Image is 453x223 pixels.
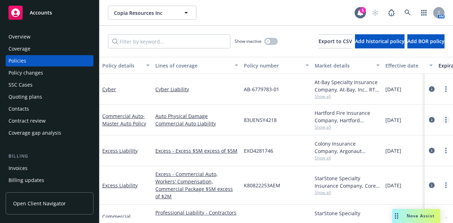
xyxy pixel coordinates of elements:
[315,155,380,161] span: Show all
[8,163,28,174] div: Invoices
[244,182,280,189] span: K80822253AEM
[8,67,43,78] div: Policy changes
[6,103,93,115] a: Contacts
[407,38,445,45] span: Add BOR policy
[6,43,93,54] a: Coverage
[30,10,52,16] span: Accounts
[6,91,93,102] a: Quoting plans
[392,209,401,223] div: Drag to move
[155,86,238,93] a: Cyber Liability
[407,213,435,219] span: Nova Assist
[99,57,153,74] button: Policy details
[6,31,93,42] a: Overview
[428,146,436,155] a: circleInformation
[155,170,238,200] a: Excess - Commercial Auto, Workers' Compensation, Commercial Package $5M excess of $2M
[383,57,436,74] button: Effective date
[102,86,116,93] a: Cyber
[417,6,431,20] a: Switch app
[6,67,93,78] a: Policy changes
[428,116,436,124] a: circleInformation
[8,43,30,54] div: Coverage
[6,79,93,90] a: SSC Cases
[319,34,352,48] button: Export to CSV
[401,6,415,20] a: Search
[155,147,238,154] a: Excess - Excess $5M excess of $5M
[355,34,405,48] button: Add historical policy
[8,103,29,115] div: Contacts
[6,163,93,174] a: Invoices
[385,86,401,93] span: [DATE]
[315,140,380,155] div: Colony Insurance Company, Argonaut Insurance Company (Argo), CRC Group
[244,62,301,69] div: Policy number
[102,182,138,189] a: Excess Liability
[8,79,33,90] div: SSC Cases
[102,62,142,69] div: Policy details
[102,147,138,154] a: Excess Liability
[315,175,380,189] div: StarStone Specialty Insurance Company, Core Specialty, CRC Group
[8,115,46,127] div: Contract review
[6,175,93,186] a: Billing updates
[6,3,93,23] a: Accounts
[315,78,380,93] div: At-Bay Specialty Insurance Company, At-Bay, Inc., RT Specialty Insurance Services, LLC (RSG Speci...
[385,147,401,154] span: [DATE]
[428,85,436,93] a: circleInformation
[428,181,436,189] a: circleInformation
[315,62,372,69] div: Market details
[6,127,93,139] a: Coverage gap analysis
[384,6,398,20] a: Report a Bug
[442,146,450,155] a: more
[8,31,30,42] div: Overview
[153,57,241,74] button: Lines of coverage
[155,112,238,120] a: Auto Physical Damage
[392,209,440,223] button: Nova Assist
[315,109,380,124] div: Hartford Fire Insurance Company, Hartford Insurance Group, Amwins
[315,189,380,195] span: Show all
[8,175,44,186] div: Billing updates
[8,127,61,139] div: Coverage gap analysis
[13,200,66,207] span: Open Client Navigator
[108,6,196,20] button: Copia Resources Inc
[8,91,42,102] div: Quoting plans
[368,6,382,20] a: Start snowing
[102,113,146,127] a: Commercial Auto
[442,181,450,189] a: more
[241,57,312,74] button: Policy number
[315,93,380,99] span: Show all
[385,62,425,69] div: Effective date
[6,55,93,66] a: Policies
[442,85,450,93] a: more
[155,62,230,69] div: Lines of coverage
[8,55,26,66] div: Policies
[244,116,277,124] span: 83UENSY4218
[108,34,230,48] input: Filter by keyword...
[385,116,401,124] span: [DATE]
[360,7,366,13] div: 5
[442,116,450,124] a: more
[315,124,380,130] span: Show all
[155,120,238,127] a: Commercial Auto Liability
[244,86,279,93] span: AB-6779783-01
[6,115,93,127] a: Contract review
[355,38,405,45] span: Add historical policy
[114,9,175,17] span: Copia Resources Inc
[155,209,238,216] a: Professional Liability - Contractors
[6,153,93,160] div: Billing
[407,34,445,48] button: Add BOR policy
[385,182,401,189] span: [DATE]
[312,57,383,74] button: Market details
[319,38,352,45] span: Export to CSV
[235,38,262,44] span: Show inactive
[244,147,273,154] span: EXO4281746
